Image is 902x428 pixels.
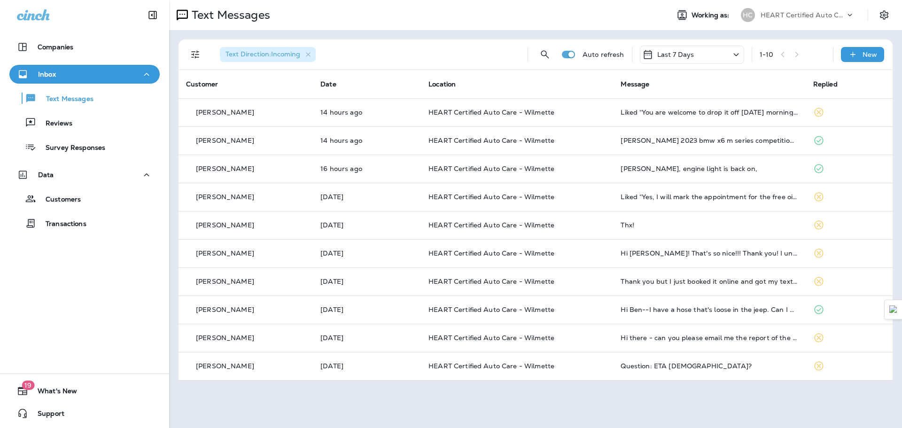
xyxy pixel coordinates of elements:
[196,109,254,116] p: [PERSON_NAME]
[621,221,798,229] div: Thx!
[621,109,798,116] div: Liked “You are welcome to drop it off tomorrow morning; our shop opens at 7:00 AM”
[320,278,413,285] p: Sep 10, 2025 10:41 AM
[428,305,554,314] span: HEART Certified Auto Care - Wilmette
[428,277,554,286] span: HEART Certified Auto Care - Wilmette
[320,165,413,172] p: Sep 11, 2025 02:40 PM
[28,387,77,398] span: What's New
[813,80,838,88] span: Replied
[536,45,554,64] button: Search Messages
[38,43,73,51] p: Companies
[876,7,893,23] button: Settings
[621,193,798,201] div: Liked “Yes, I will mark the appointment for the free oil change - the appointment is for Wilmette...
[9,165,160,184] button: Data
[428,249,554,257] span: HEART Certified Auto Care - Wilmette
[196,334,254,342] p: [PERSON_NAME]
[621,165,798,172] div: Armando, engine light is back on,
[320,306,413,313] p: Sep 8, 2025 10:34 AM
[22,381,34,390] span: 19
[428,362,554,370] span: HEART Certified Auto Care - Wilmette
[9,404,160,423] button: Support
[9,189,160,209] button: Customers
[36,220,86,229] p: Transactions
[9,65,160,84] button: Inbox
[428,193,554,201] span: HEART Certified Auto Care - Wilmette
[9,213,160,233] button: Transactions
[196,249,254,257] p: [PERSON_NAME]
[428,221,554,229] span: HEART Certified Auto Care - Wilmette
[320,137,413,144] p: Sep 11, 2025 04:48 PM
[28,410,64,421] span: Support
[320,80,336,88] span: Date
[621,137,798,144] div: Stephen Dress 2023 bmw x6 m series competition Looking for a more all season tire Thanks
[196,193,254,201] p: [PERSON_NAME]
[36,144,105,153] p: Survey Responses
[225,50,300,58] span: Text Direction : Incoming
[761,11,845,19] p: HEART Certified Auto Care
[196,278,254,285] p: [PERSON_NAME]
[196,221,254,229] p: [PERSON_NAME]
[320,249,413,257] p: Sep 10, 2025 12:45 PM
[196,165,254,172] p: [PERSON_NAME]
[140,6,166,24] button: Collapse Sidebar
[9,381,160,400] button: 19What's New
[428,334,554,342] span: HEART Certified Auto Care - Wilmette
[621,278,798,285] div: Thank you but I just booked it online and got my text confirmation.
[428,136,554,145] span: HEART Certified Auto Care - Wilmette
[428,164,554,173] span: HEART Certified Auto Care - Wilmette
[621,306,798,313] div: Hi Ben--I have a hose that's loose in the jeep. Can I bring it by sometime this week? Thanks--John
[428,80,456,88] span: Location
[9,137,160,157] button: Survey Responses
[320,334,413,342] p: Sep 5, 2025 05:43 PM
[186,45,205,64] button: Filters
[583,51,624,58] p: Auto refresh
[37,95,93,104] p: Text Messages
[38,70,56,78] p: Inbox
[196,306,254,313] p: [PERSON_NAME]
[9,113,160,132] button: Reviews
[38,171,54,179] p: Data
[320,221,413,229] p: Sep 10, 2025 02:18 PM
[9,88,160,108] button: Text Messages
[320,362,413,370] p: Sep 5, 2025 12:57 PM
[320,193,413,201] p: Sep 10, 2025 07:44 PM
[621,249,798,257] div: Hi frank! That's so nice!!! Thank you! I unfortunately don't need my oil changed at the moment bu...
[621,80,649,88] span: Message
[220,47,316,62] div: Text Direction:Incoming
[36,119,72,128] p: Reviews
[320,109,413,116] p: Sep 11, 2025 05:08 PM
[657,51,694,58] p: Last 7 Days
[36,195,81,204] p: Customers
[621,334,798,342] div: Hi there - can you please email me the report of the services i accepted and declined, including ...
[428,108,554,117] span: HEART Certified Auto Care - Wilmette
[889,305,898,314] img: Detect Auto
[196,362,254,370] p: [PERSON_NAME]
[863,51,877,58] p: New
[186,80,218,88] span: Customer
[760,51,774,58] div: 1 - 10
[188,8,270,22] p: Text Messages
[196,137,254,144] p: [PERSON_NAME]
[621,362,798,370] div: Question: ETA BAHAI?
[741,8,755,22] div: HC
[692,11,731,19] span: Working as:
[9,38,160,56] button: Companies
